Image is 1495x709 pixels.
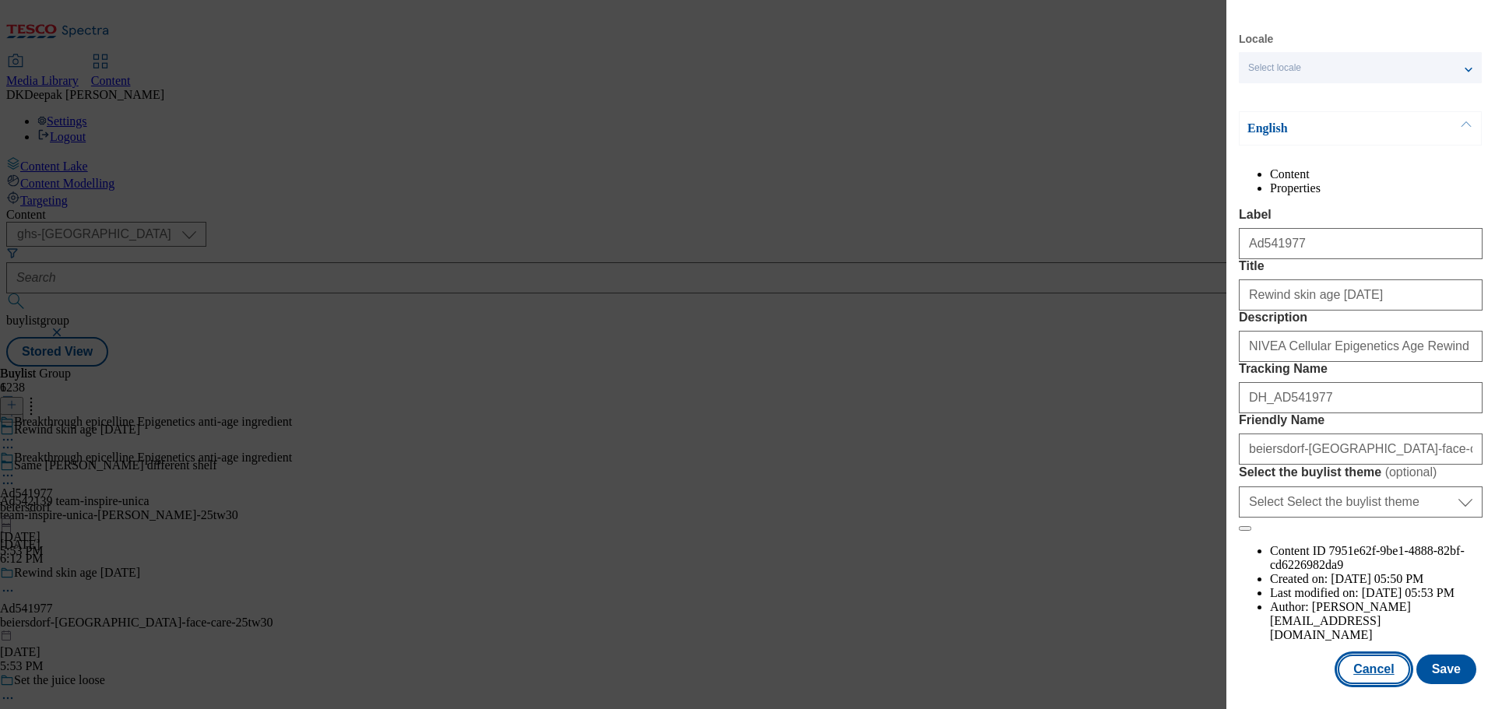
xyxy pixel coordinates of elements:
input: Enter Title [1239,279,1483,311]
span: [PERSON_NAME][EMAIL_ADDRESS][DOMAIN_NAME] [1270,600,1411,641]
li: Content ID [1270,544,1483,572]
label: Tracking Name [1239,362,1483,376]
li: Created on: [1270,572,1483,586]
label: Title [1239,259,1483,273]
input: Enter Description [1239,331,1483,362]
label: Description [1239,311,1483,325]
li: Author: [1270,600,1483,642]
label: Friendly Name [1239,413,1483,427]
span: [DATE] 05:50 PM [1331,572,1423,585]
span: Select locale [1248,62,1301,74]
span: 7951e62f-9be1-4888-82bf-cd6226982da9 [1270,544,1465,571]
li: Properties [1270,181,1483,195]
input: Enter Tracking Name [1239,382,1483,413]
label: Locale [1239,35,1273,44]
label: Label [1239,208,1483,222]
button: Cancel [1338,655,1409,684]
button: Save [1416,655,1476,684]
span: ( optional ) [1385,465,1437,479]
li: Content [1270,167,1483,181]
p: English [1247,121,1411,136]
span: [DATE] 05:53 PM [1362,586,1455,599]
input: Enter Friendly Name [1239,433,1483,465]
label: Select the buylist theme [1239,465,1483,480]
li: Last modified on: [1270,586,1483,600]
input: Enter Label [1239,228,1483,259]
button: Select locale [1239,52,1482,83]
